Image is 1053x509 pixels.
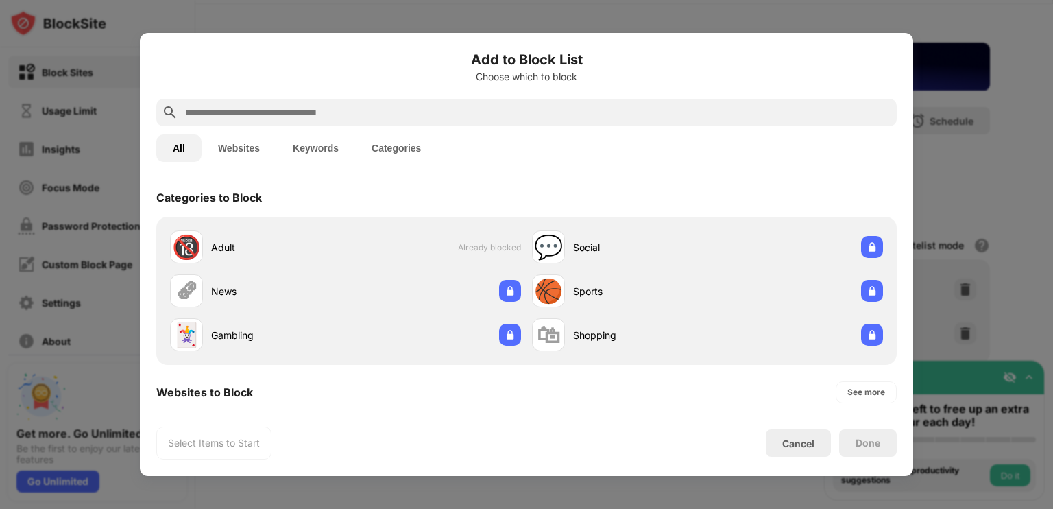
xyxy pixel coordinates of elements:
[156,191,262,204] div: Categories to Block
[172,233,201,261] div: 🔞
[156,134,202,162] button: All
[537,321,560,349] div: 🛍
[573,284,707,298] div: Sports
[156,386,253,399] div: Websites to Block
[782,438,814,449] div: Cancel
[458,242,521,252] span: Already blocked
[847,386,885,399] div: See more
[276,134,355,162] button: Keywords
[168,436,260,450] div: Select Items to Start
[856,438,880,449] div: Done
[534,233,563,261] div: 💬
[175,277,198,305] div: 🗞
[172,321,201,349] div: 🃏
[211,284,346,298] div: News
[573,240,707,254] div: Social
[162,104,178,121] img: search.svg
[202,134,276,162] button: Websites
[156,71,897,82] div: Choose which to block
[156,49,897,70] h6: Add to Block List
[534,277,563,305] div: 🏀
[355,134,437,162] button: Categories
[211,240,346,254] div: Adult
[211,328,346,342] div: Gambling
[573,328,707,342] div: Shopping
